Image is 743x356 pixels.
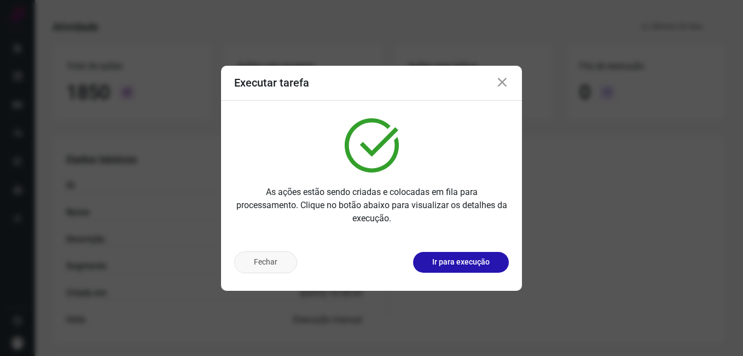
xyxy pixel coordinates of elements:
[234,251,297,273] button: Fechar
[345,118,399,173] img: verified.svg
[413,252,509,273] button: Ir para execução
[234,76,309,89] h3: Executar tarefa
[432,256,490,268] p: Ir para execução
[234,186,509,225] p: As ações estão sendo criadas e colocadas em fila para processamento. Clique no botão abaixo para ...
